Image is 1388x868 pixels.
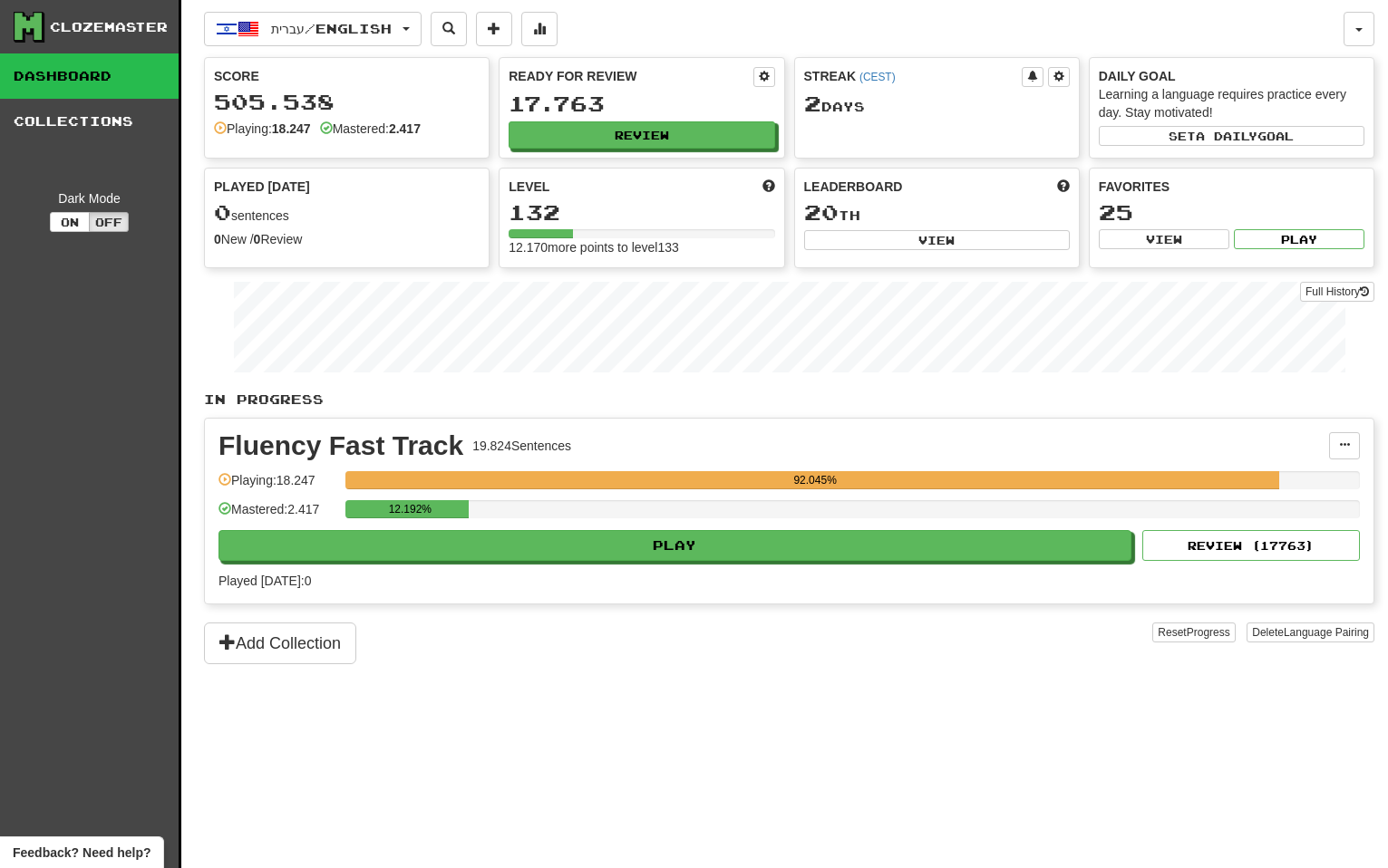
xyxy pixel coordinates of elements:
button: Play [218,530,1131,561]
div: Learning a language requires practice every day. Stay motivated! [1099,85,1364,121]
div: 12.170 more points to level 133 [509,238,774,256]
strong: 0 [214,232,221,246]
div: Daily Goal [1099,67,1364,85]
div: th [804,201,1070,225]
button: DeleteLanguage Pairing [1247,622,1374,642]
span: Score more points to level up [762,178,775,196]
div: Clozemaster [50,18,168,36]
span: a daily [1196,130,1257,142]
button: Off [89,212,129,232]
button: Play [1234,229,1364,249]
div: 12.192% [351,500,469,518]
div: Dark Mode [14,189,165,207]
span: Level [509,178,549,196]
strong: 0 [254,232,261,246]
div: 19.824 Sentences [472,437,571,455]
div: 17.763 [509,92,774,115]
div: Fluency Fast Track [218,432,463,459]
div: Score [214,67,480,85]
button: On [50,212,90,232]
span: 20 [804,199,839,225]
a: Full History [1300,282,1374,302]
div: 25 [1099,201,1364,224]
div: Playing: 18.247 [218,471,336,501]
span: Progress [1187,626,1230,639]
span: עברית / English [271,21,392,36]
div: Mastered: 2.417 [218,500,336,530]
button: ResetProgress [1152,622,1235,642]
button: View [1099,229,1229,249]
span: This week in points, UTC [1057,178,1070,196]
button: Review (17763) [1142,530,1360,561]
div: 92.045% [351,471,1279,489]
div: Streak [804,67,1022,85]
div: 132 [509,201,774,224]
p: In Progress [204,391,1374,409]
div: Day s [804,92,1070,116]
span: Language Pairing [1284,626,1369,639]
strong: 2.417 [389,121,421,136]
div: Playing: [214,120,311,138]
strong: 18.247 [272,121,311,136]
button: Search sentences [431,12,467,46]
button: View [804,230,1070,250]
div: sentences [214,201,480,225]
div: New / Review [214,230,480,248]
div: Ready for Review [509,67,752,85]
span: Leaderboard [804,178,903,196]
button: Add Collection [204,622,356,664]
span: 2 [804,91,821,116]
span: Played [DATE] [214,178,310,196]
button: Add sentence to collection [476,12,512,46]
button: More stats [521,12,558,46]
span: Open feedback widget [13,844,150,862]
div: Mastered: [320,120,421,138]
a: (CEST) [859,71,896,83]
button: Seta dailygoal [1099,126,1364,146]
div: Favorites [1099,178,1364,196]
span: Played [DATE]: 0 [218,574,311,588]
button: Review [509,121,774,149]
button: עברית/English [204,12,422,46]
span: 0 [214,199,231,225]
div: 505.538 [214,91,480,113]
